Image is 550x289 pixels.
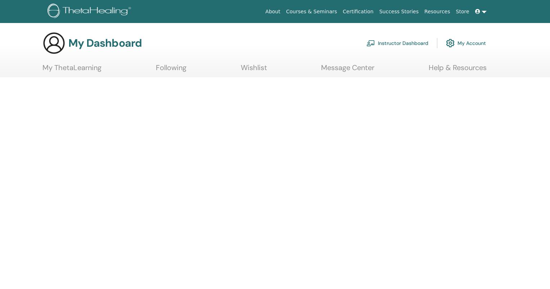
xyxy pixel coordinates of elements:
[48,4,134,20] img: logo.png
[262,5,283,18] a: About
[377,5,421,18] a: Success Stories
[453,5,472,18] a: Store
[156,63,186,77] a: Following
[241,63,267,77] a: Wishlist
[429,63,487,77] a: Help & Resources
[283,5,340,18] a: Courses & Seminars
[321,63,374,77] a: Message Center
[446,37,455,49] img: cog.svg
[42,32,66,55] img: generic-user-icon.jpg
[366,40,375,46] img: chalkboard-teacher.svg
[340,5,376,18] a: Certification
[366,35,428,51] a: Instructor Dashboard
[421,5,453,18] a: Resources
[42,63,102,77] a: My ThetaLearning
[446,35,486,51] a: My Account
[68,37,142,50] h3: My Dashboard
